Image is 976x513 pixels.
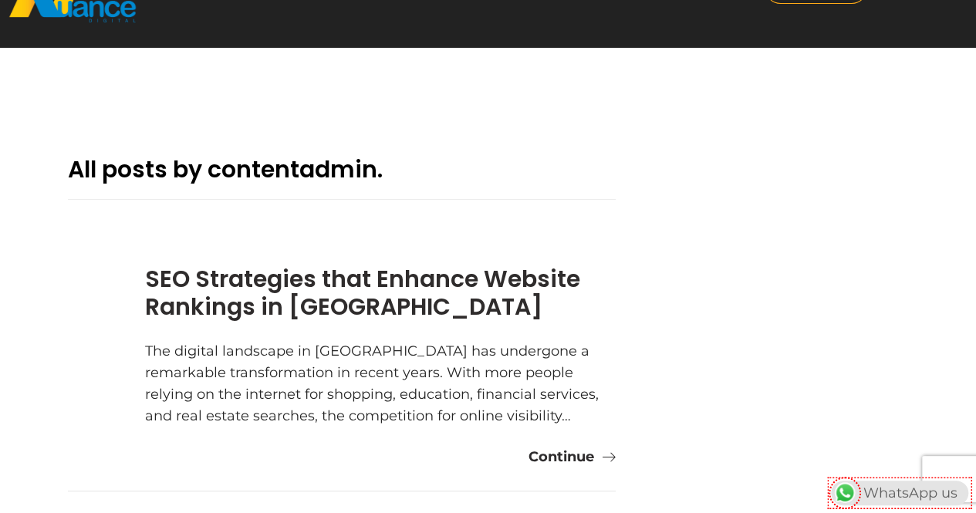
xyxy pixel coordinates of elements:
[831,481,968,505] div: WhatsApp us
[529,446,616,467] a: Continue
[145,262,580,323] a: SEO Strategies that Enhance Website Rankings in [GEOGRAPHIC_DATA]
[145,340,616,427] div: The digital landscape in [GEOGRAPHIC_DATA] has undergone a remarkable transformation in recent ye...
[68,156,616,200] h2: All posts by contentadmin.
[832,481,857,505] img: WhatsApp
[831,484,968,501] a: WhatsAppWhatsApp us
